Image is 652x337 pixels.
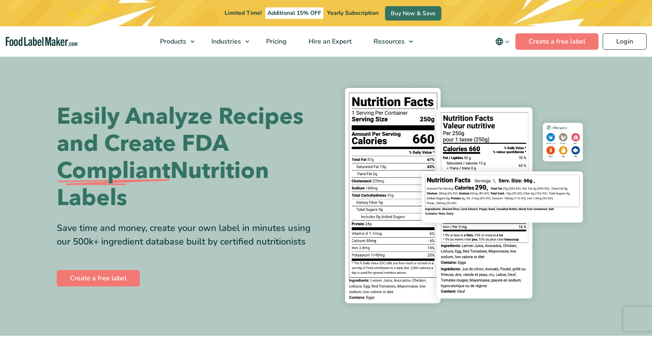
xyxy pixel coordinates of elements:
[57,103,320,212] h1: Easily Analyze Recipes and Create FDA Nutrition Labels
[298,26,361,57] a: Hire an Expert
[363,26,417,57] a: Resources
[57,157,170,185] span: Compliant
[255,26,296,57] a: Pricing
[603,33,647,50] a: Login
[209,37,242,46] span: Industries
[57,270,140,286] a: Create a free label
[264,37,288,46] span: Pricing
[265,7,323,19] span: Additional 15% OFF
[158,37,187,46] span: Products
[57,222,320,249] div: Save time and money, create your own label in minutes using our 500k+ ingredient database built b...
[149,26,199,57] a: Products
[371,37,406,46] span: Resources
[515,33,599,50] a: Create a free label
[201,26,253,57] a: Industries
[225,9,262,17] span: Limited Time!
[306,37,353,46] span: Hire an Expert
[327,9,378,17] span: Yearly Subscription
[385,6,441,21] a: Buy Now & Save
